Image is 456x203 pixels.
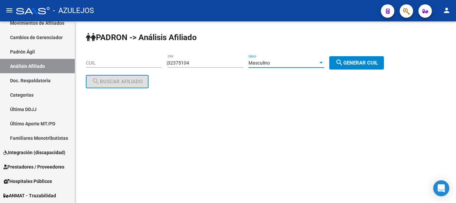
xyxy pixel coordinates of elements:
span: Buscar afiliado [92,79,142,85]
mat-icon: menu [5,6,13,14]
span: Masculino [248,60,270,66]
span: Integración (discapacidad) [3,149,65,156]
button: Buscar afiliado [86,75,149,88]
span: Prestadores / Proveedores [3,163,64,171]
mat-icon: search [92,77,100,85]
span: Generar CUIL [335,60,378,66]
span: - AZULEJOS [53,3,94,18]
div: | [167,60,389,66]
strong: PADRON -> Análisis Afiliado [86,33,197,42]
mat-icon: person [443,6,451,14]
mat-icon: search [335,59,343,67]
span: Hospitales Públicos [3,178,52,185]
button: Generar CUIL [329,56,384,70]
div: Open Intercom Messenger [433,180,449,196]
span: ANMAT - Trazabilidad [3,192,56,199]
